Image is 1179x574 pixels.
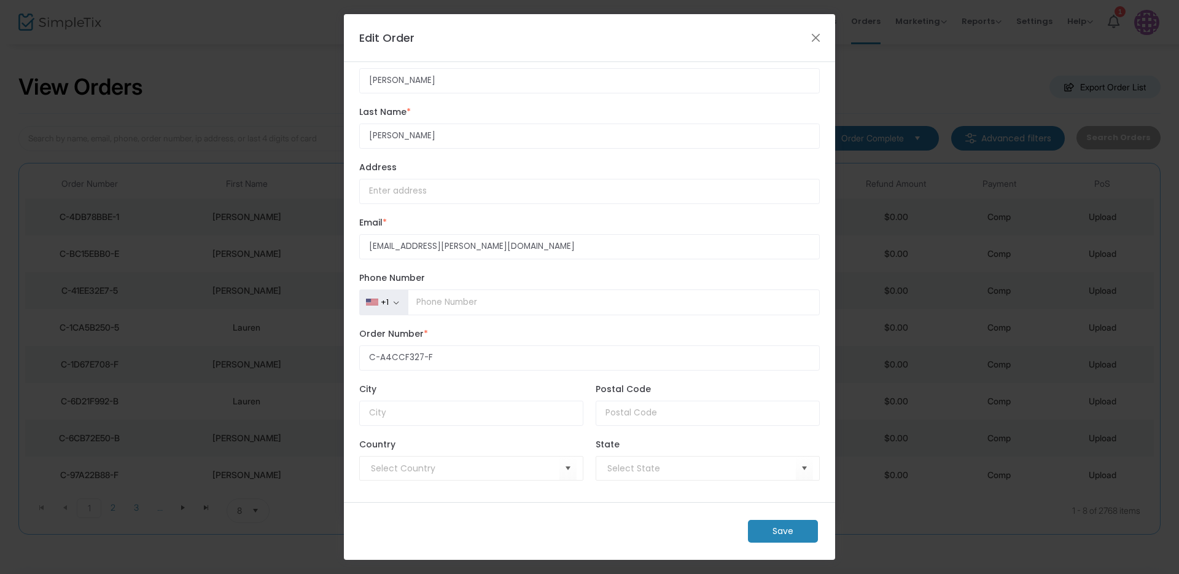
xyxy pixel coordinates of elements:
input: Select Country [371,462,559,475]
input: Enter last name [359,124,820,149]
label: City [359,383,583,396]
button: Close [808,29,824,45]
label: State [596,438,820,451]
input: Postal Code [596,401,820,426]
input: NO DATA FOUND [607,462,796,475]
input: Enter first name [359,68,820,93]
m-button: Save [748,520,818,543]
h4: Edit Order [359,29,414,46]
input: Enter email [359,234,820,259]
button: Select [559,456,577,481]
label: Address [359,161,820,174]
input: Enter address [359,179,820,204]
label: Phone Number [359,272,820,285]
label: Country [359,438,583,451]
input: City [359,401,583,426]
button: +1 [359,289,408,315]
label: Email [359,216,820,229]
label: Order Number [359,328,820,340]
div: +1 [381,297,389,307]
input: Enter Order Number [359,345,820,371]
label: Postal Code [596,383,820,396]
label: Last Name [359,106,820,119]
button: Select [796,456,813,481]
input: Phone Number [408,289,820,315]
